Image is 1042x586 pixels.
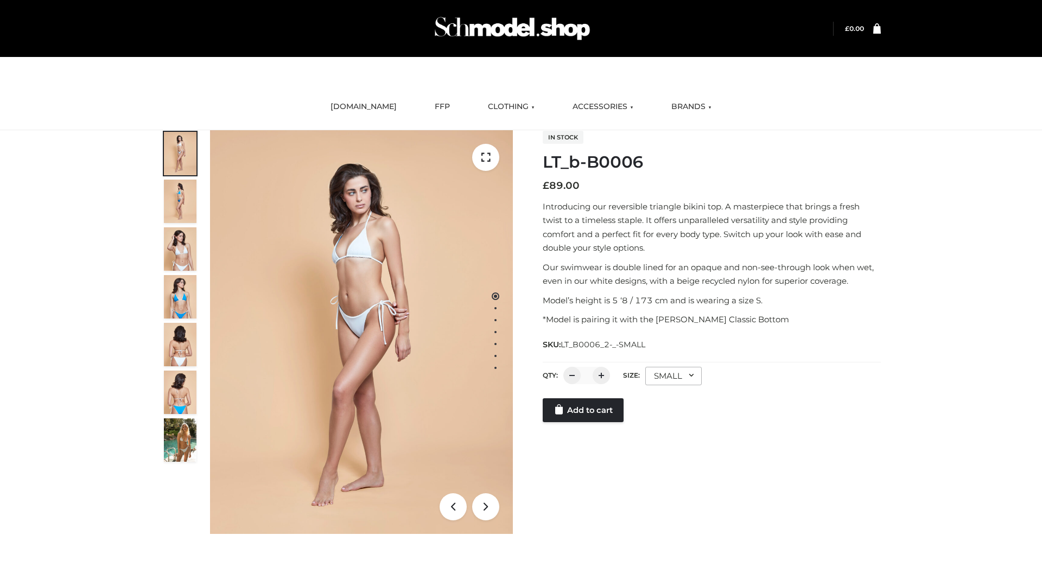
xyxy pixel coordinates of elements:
a: CLOTHING [480,95,543,119]
img: ArielClassicBikiniTop_CloudNine_AzureSky_OW114ECO_4-scaled.jpg [164,275,196,319]
span: In stock [543,131,583,144]
img: ArielClassicBikiniTop_CloudNine_AzureSky_OW114ECO_3-scaled.jpg [164,227,196,271]
span: £ [543,180,549,192]
label: QTY: [543,371,558,379]
img: ArielClassicBikiniTop_CloudNine_AzureSky_OW114ECO_2-scaled.jpg [164,180,196,223]
a: ACCESSORIES [564,95,641,119]
img: ArielClassicBikiniTop_CloudNine_AzureSky_OW114ECO_7-scaled.jpg [164,323,196,366]
p: Model’s height is 5 ‘8 / 173 cm and is wearing a size S. [543,294,881,308]
span: £ [845,24,849,33]
bdi: 89.00 [543,180,580,192]
p: Our swimwear is double lined for an opaque and non-see-through look when wet, even in our white d... [543,260,881,288]
bdi: 0.00 [845,24,864,33]
img: ArielClassicBikiniTop_CloudNine_AzureSky_OW114ECO_1-scaled.jpg [164,132,196,175]
a: FFP [427,95,458,119]
span: SKU: [543,338,646,351]
p: Introducing our reversible triangle bikini top. A masterpiece that brings a fresh twist to a time... [543,200,881,255]
img: ArielClassicBikiniTop_CloudNine_AzureSky_OW114ECO_8-scaled.jpg [164,371,196,414]
label: Size: [623,371,640,379]
a: £0.00 [845,24,864,33]
img: Schmodel Admin 964 [431,7,594,50]
h1: LT_b-B0006 [543,152,881,172]
div: SMALL [645,367,702,385]
img: Arieltop_CloudNine_AzureSky2.jpg [164,418,196,462]
img: ArielClassicBikiniTop_CloudNine_AzureSky_OW114ECO_1 [210,130,513,534]
p: *Model is pairing it with the [PERSON_NAME] Classic Bottom [543,313,881,327]
span: LT_B0006_2-_-SMALL [561,340,645,349]
a: Add to cart [543,398,624,422]
a: BRANDS [663,95,720,119]
a: [DOMAIN_NAME] [322,95,405,119]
